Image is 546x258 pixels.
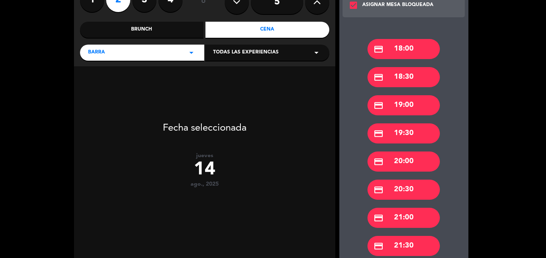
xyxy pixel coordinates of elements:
[74,152,335,159] div: jueves
[362,1,433,9] div: ASIGNAR MESA BLOQUEADA
[367,208,440,228] div: 21:00
[374,213,384,223] i: credit_card
[374,129,384,139] i: credit_card
[367,39,440,59] div: 18:00
[74,181,335,188] div: ago., 2025
[374,100,384,111] i: credit_card
[367,67,440,87] div: 18:30
[80,22,204,38] div: Brunch
[367,123,440,143] div: 19:30
[187,48,196,57] i: arrow_drop_down
[374,185,384,195] i: credit_card
[88,49,105,57] span: Barra
[367,236,440,256] div: 21:30
[367,95,440,115] div: 19:00
[367,180,440,200] div: 20:30
[374,241,384,251] i: credit_card
[74,111,335,136] div: Fecha seleccionada
[205,22,329,38] div: Cena
[349,0,358,10] i: check_box
[374,157,384,167] i: credit_card
[312,48,321,57] i: arrow_drop_down
[367,152,440,172] div: 20:00
[374,72,384,82] i: credit_card
[213,49,279,57] span: Todas las experiencias
[74,159,335,181] div: 14
[374,44,384,54] i: credit_card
